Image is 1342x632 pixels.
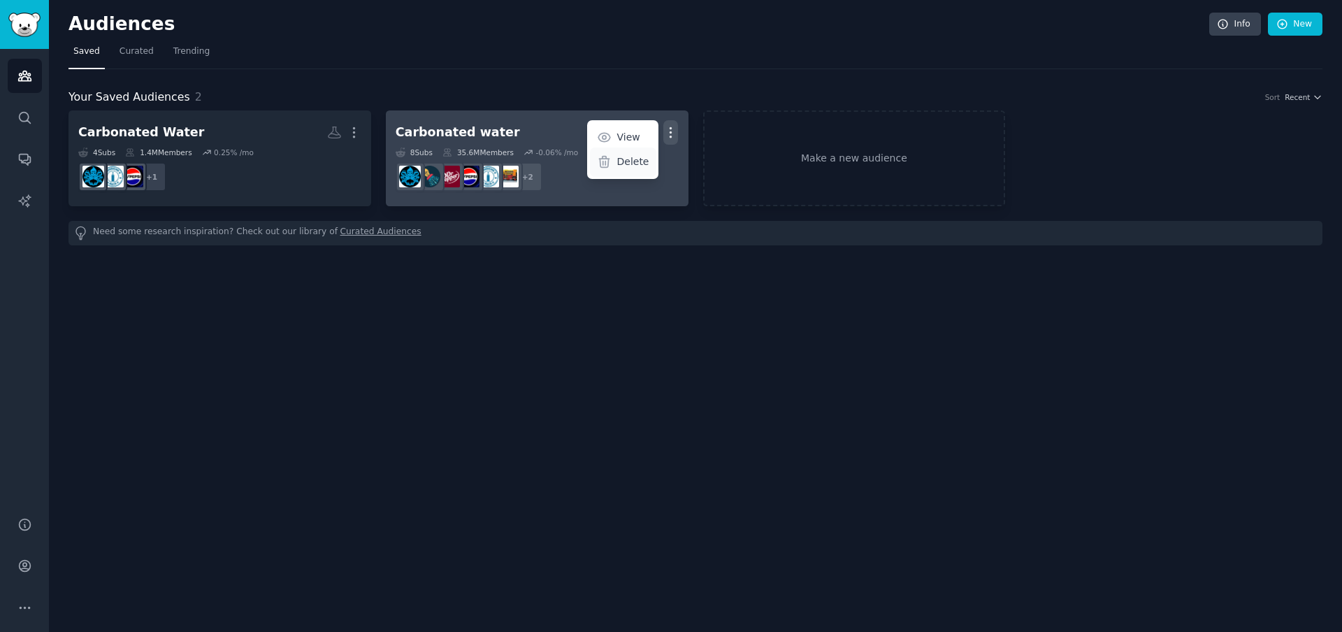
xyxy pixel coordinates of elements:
a: Curated Audiences [340,226,421,240]
div: Need some research inspiration? Check out our library of [68,221,1322,245]
img: Pepsi [122,166,143,187]
div: -0.06 % /mo [536,148,579,157]
span: Your Saved Audiences [68,89,190,106]
span: Recent [1285,92,1310,102]
a: Info [1209,13,1261,36]
div: 0.25 % /mo [214,148,254,157]
span: Trending [173,45,210,58]
div: + 1 [137,162,166,192]
p: Delete [616,155,649,169]
h2: Audiences [68,13,1209,36]
div: Carbonated Water [78,124,204,141]
a: Trending [168,41,215,69]
img: DrPepper [438,166,460,187]
div: 35.6M Members [442,148,514,157]
span: Curated [120,45,154,58]
img: GummySearch logo [8,13,41,37]
img: sparklingwater [477,166,499,187]
img: sparklingwater [102,166,124,187]
a: Carbonated waterViewDelete8Subs35.6MMembers-0.06% /mo+2ToFizzOrNotToFizzsparklingwaterPepsiDrPepp... [386,110,688,206]
a: Saved [68,41,105,69]
div: 4 Sub s [78,148,115,157]
a: Carbonated Water4Subs1.4MMembers0.25% /mo+1PepsisparklingwaterHydroHomies [68,110,371,206]
img: Pepsi [458,166,479,187]
img: HydroHomies [399,166,421,187]
span: Saved [73,45,100,58]
a: New [1268,13,1322,36]
div: Carbonated water [396,124,520,141]
a: Make a new audience [703,110,1006,206]
a: View [590,123,656,152]
div: + 2 [513,162,542,192]
img: ToFizzOrNotToFizz [497,166,519,187]
img: HydroHomies [82,166,104,187]
img: Showerthoughts [419,166,440,187]
div: 1.4M Members [125,148,192,157]
div: 8 Sub s [396,148,433,157]
span: 2 [195,90,202,103]
a: Curated [115,41,159,69]
div: Sort [1265,92,1280,102]
p: View [616,130,640,145]
button: Recent [1285,92,1322,102]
